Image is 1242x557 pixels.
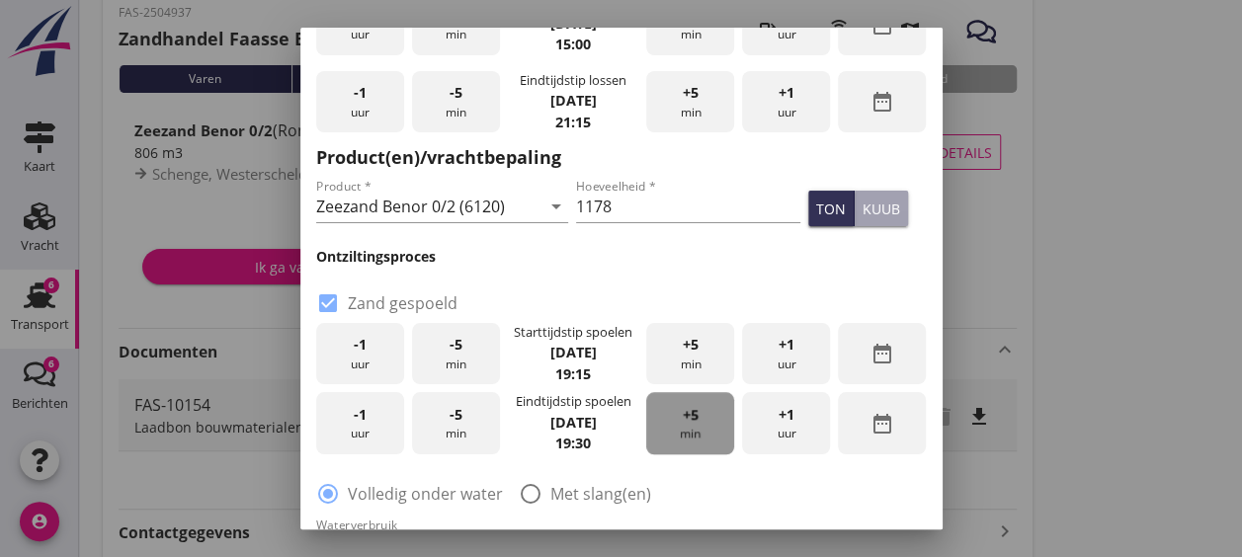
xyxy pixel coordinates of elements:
[354,334,367,356] span: -1
[316,71,404,133] div: uur
[555,434,591,452] strong: 19:30
[316,246,927,267] h3: Ontziltingsproces
[316,191,540,222] input: Product *
[870,412,894,436] i: date_range
[316,392,404,454] div: uur
[779,404,794,426] span: +1
[683,404,699,426] span: +5
[354,82,367,104] span: -1
[779,82,794,104] span: +1
[683,334,699,356] span: +5
[870,342,894,365] i: date_range
[576,191,800,222] input: Hoeveelheid *
[450,404,462,426] span: -5
[816,199,846,219] div: ton
[450,82,462,104] span: -5
[555,364,591,383] strong: 19:15
[742,323,830,385] div: uur
[316,144,927,171] h2: Product(en)/vrachtbepaling
[808,191,855,226] button: ton
[646,392,734,454] div: min
[412,392,500,454] div: min
[544,195,568,218] i: arrow_drop_down
[683,82,699,104] span: +5
[855,191,908,226] button: kuub
[550,484,651,504] label: Met slang(en)
[450,334,462,356] span: -5
[515,392,630,411] div: Eindtijdstip spoelen
[348,484,503,504] label: Volledig onder water
[549,413,596,432] strong: [DATE]
[520,71,626,90] div: Eindtijdstip lossen
[316,323,404,385] div: uur
[646,71,734,133] div: min
[742,71,830,133] div: uur
[863,199,900,219] div: kuub
[870,90,894,114] i: date_range
[555,35,591,53] strong: 15:00
[354,404,367,426] span: -1
[348,293,457,313] label: Zand gespoeld
[549,91,596,110] strong: [DATE]
[412,71,500,133] div: min
[742,392,830,454] div: uur
[549,14,596,33] strong: [DATE]
[646,323,734,385] div: min
[514,323,632,342] div: Starttijdstip spoelen
[779,334,794,356] span: +1
[555,113,591,131] strong: 21:15
[549,343,596,361] strong: [DATE]
[412,323,500,385] div: min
